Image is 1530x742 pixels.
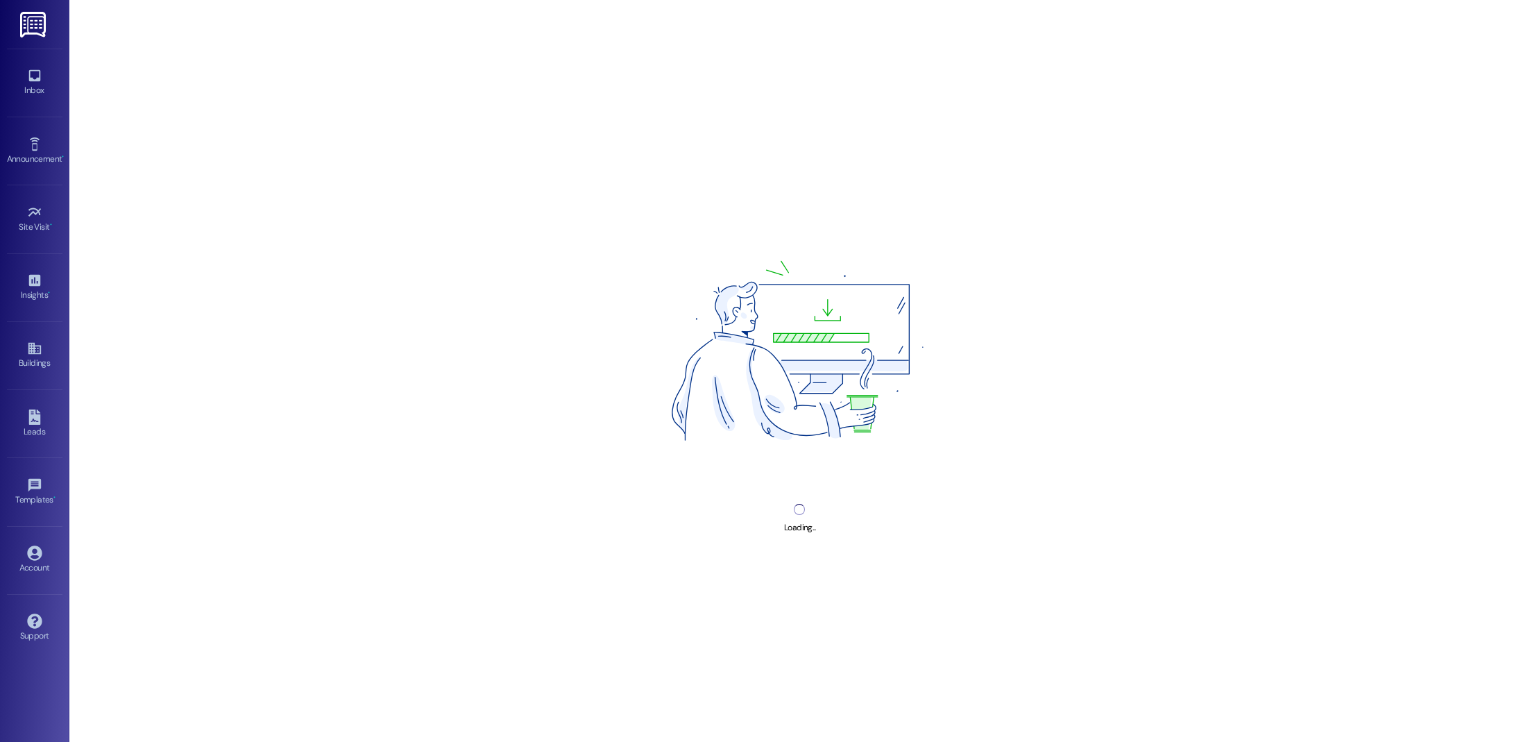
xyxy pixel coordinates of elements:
a: Buildings [7,337,62,374]
a: Support [7,609,62,647]
a: Leads [7,405,62,443]
a: Templates • [7,473,62,511]
a: Site Visit • [7,201,62,238]
div: Loading... [784,521,815,535]
span: • [53,493,56,503]
a: Account [7,541,62,579]
img: ResiDesk Logo [20,12,49,37]
a: Insights • [7,269,62,306]
span: • [48,288,50,298]
span: • [62,152,64,162]
span: • [50,220,52,230]
a: Inbox [7,64,62,101]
